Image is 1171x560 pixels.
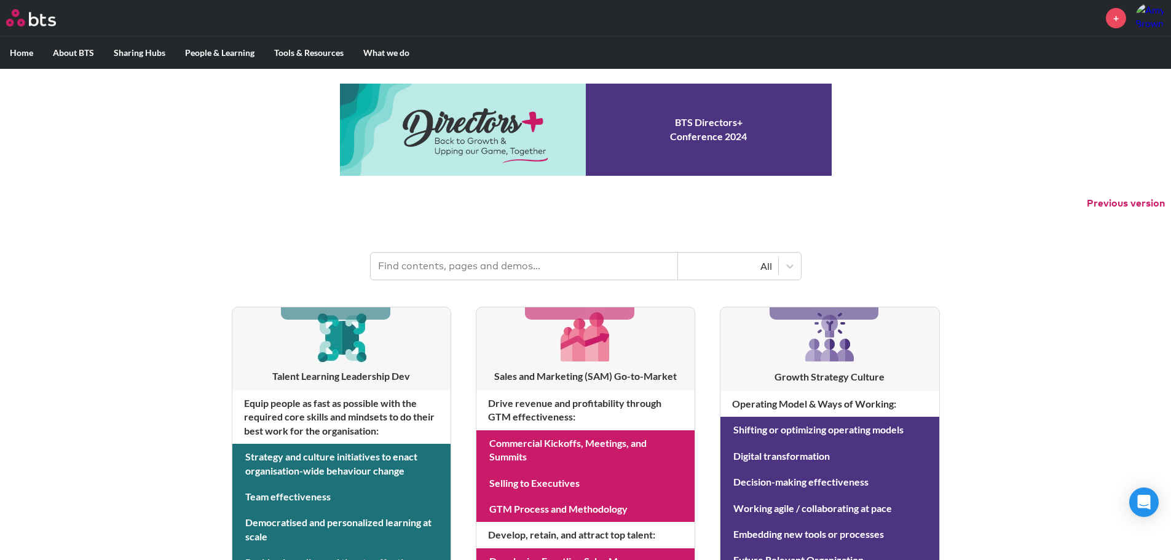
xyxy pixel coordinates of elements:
img: [object Object] [556,307,615,366]
button: Previous version [1087,197,1165,210]
h4: Equip people as fast as possible with the required core skills and mindsets to do their best work... [232,390,451,444]
input: Find contents, pages and demos... [371,253,678,280]
div: Open Intercom Messenger [1129,487,1159,517]
h4: Develop, retain, and attract top talent : [476,522,695,548]
h4: Operating Model & Ways of Working : [720,391,939,417]
h4: Drive revenue and profitability through GTM effectiveness : [476,390,695,430]
label: About BTS [43,37,104,69]
a: Profile [1135,3,1165,33]
img: [object Object] [800,307,859,366]
h3: Sales and Marketing (SAM) Go-to-Market [476,369,695,383]
label: Sharing Hubs [104,37,175,69]
h3: Growth Strategy Culture [720,370,939,384]
h3: Talent Learning Leadership Dev [232,369,451,383]
img: [object Object] [312,307,371,366]
label: People & Learning [175,37,264,69]
a: + [1106,8,1126,28]
img: Amy Browne [1135,3,1165,33]
img: BTS Logo [6,9,56,26]
div: All [684,259,772,273]
a: Go home [6,9,79,26]
a: Conference 2024 [340,84,832,176]
label: Tools & Resources [264,37,353,69]
label: What we do [353,37,419,69]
